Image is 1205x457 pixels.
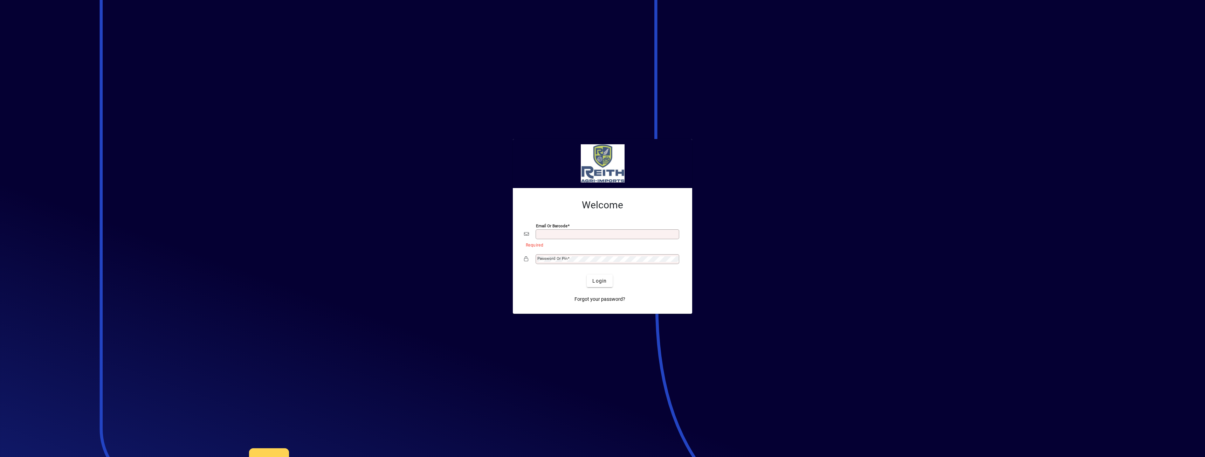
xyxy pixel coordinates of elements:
[572,293,628,305] a: Forgot your password?
[592,277,607,285] span: Login
[537,256,567,261] mat-label: Password or Pin
[524,199,681,211] h2: Welcome
[574,296,625,303] span: Forgot your password?
[526,241,675,248] mat-error: Required
[587,275,612,287] button: Login
[536,223,567,228] mat-label: Email or Barcode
